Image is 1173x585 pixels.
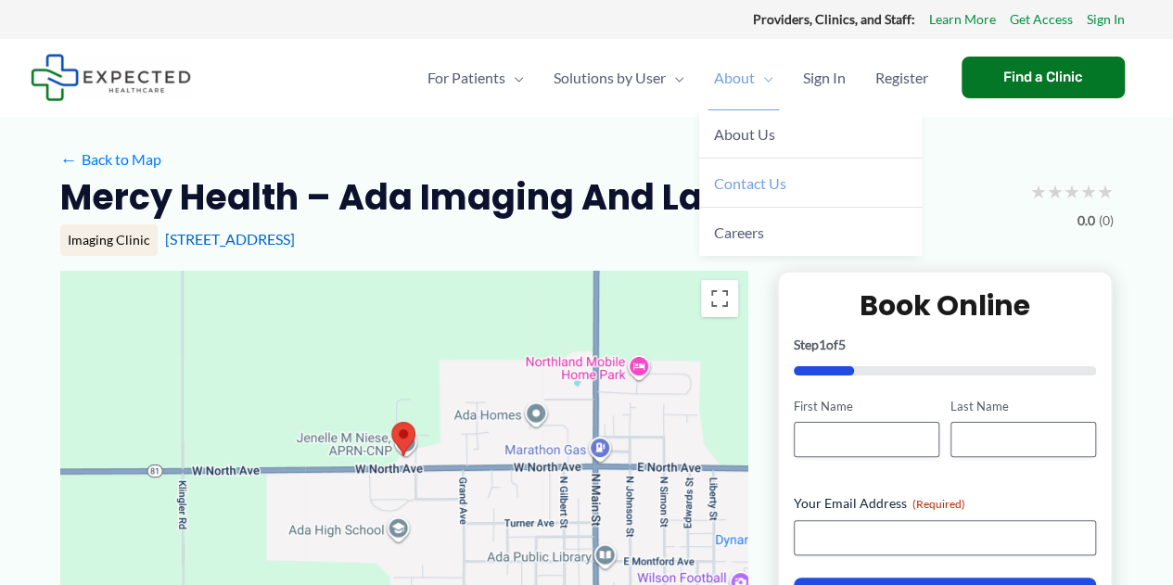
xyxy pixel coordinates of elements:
[1010,7,1073,32] a: Get Access
[714,174,786,192] span: Contact Us
[505,45,524,110] span: Menu Toggle
[699,159,922,208] a: Contact Us
[60,150,78,168] span: ←
[1099,209,1114,233] span: (0)
[794,494,1097,513] label: Your Email Address
[60,174,891,220] h2: Mercy Health – Ada Imaging and Lab Services
[1064,174,1080,209] span: ★
[1080,174,1097,209] span: ★
[788,45,861,110] a: Sign In
[929,7,996,32] a: Learn More
[838,337,846,352] span: 5
[1030,174,1047,209] span: ★
[554,45,666,110] span: Solutions by User
[427,45,505,110] span: For Patients
[803,45,846,110] span: Sign In
[912,497,965,511] span: (Required)
[962,57,1125,98] a: Find a Clinic
[1087,7,1125,32] a: Sign In
[714,45,755,110] span: About
[819,337,826,352] span: 1
[1097,174,1114,209] span: ★
[1077,209,1095,233] span: 0.0
[539,45,699,110] a: Solutions by UserMenu Toggle
[165,230,295,248] a: [STREET_ADDRESS]
[950,398,1096,415] label: Last Name
[714,223,764,241] span: Careers
[699,208,922,256] a: Careers
[1047,174,1064,209] span: ★
[60,224,158,256] div: Imaging Clinic
[794,287,1097,324] h2: Book Online
[60,146,161,173] a: ←Back to Map
[794,338,1097,351] p: Step of
[413,45,943,110] nav: Primary Site Navigation
[666,45,684,110] span: Menu Toggle
[701,280,738,317] button: Toggle fullscreen view
[699,110,922,159] a: About Us
[413,45,539,110] a: For PatientsMenu Toggle
[755,45,773,110] span: Menu Toggle
[714,125,775,143] span: About Us
[861,45,943,110] a: Register
[753,11,915,27] strong: Providers, Clinics, and Staff:
[875,45,928,110] span: Register
[31,54,191,101] img: Expected Healthcare Logo - side, dark font, small
[794,398,939,415] label: First Name
[699,45,788,110] a: AboutMenu Toggle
